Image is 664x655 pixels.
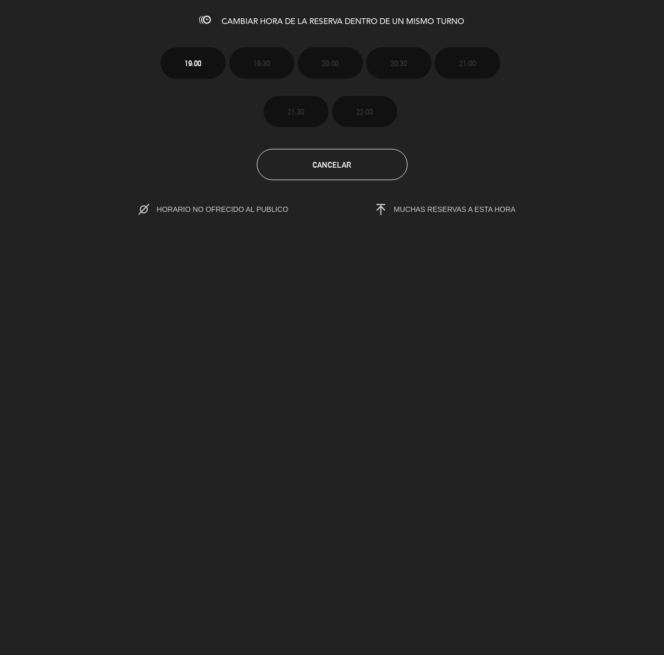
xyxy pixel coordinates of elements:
[157,205,310,213] span: HORARIO NO OFRECIDO AL PUBLICO
[394,205,516,213] span: MUCHAS RESERVAS A ESTA HORA
[222,18,465,26] span: CAMBIAR HORA DE LA RESERVA DENTRO DE UN MISMO TURNO
[313,160,351,169] span: Cancelar
[288,106,304,118] span: 21:30
[322,57,338,69] span: 20:00
[356,106,373,118] span: 22:00
[253,57,270,69] span: 19:30
[161,47,226,79] button: 19:00
[435,47,500,79] button: 21:00
[459,57,476,69] span: 21:00
[257,149,408,180] button: Cancelar
[298,47,363,79] button: 20:00
[229,47,294,79] button: 19:30
[264,96,329,127] button: 21:30
[366,47,431,79] button: 20:30
[185,57,201,69] span: 19:00
[390,57,407,69] span: 20:30
[332,96,397,127] button: 22:00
